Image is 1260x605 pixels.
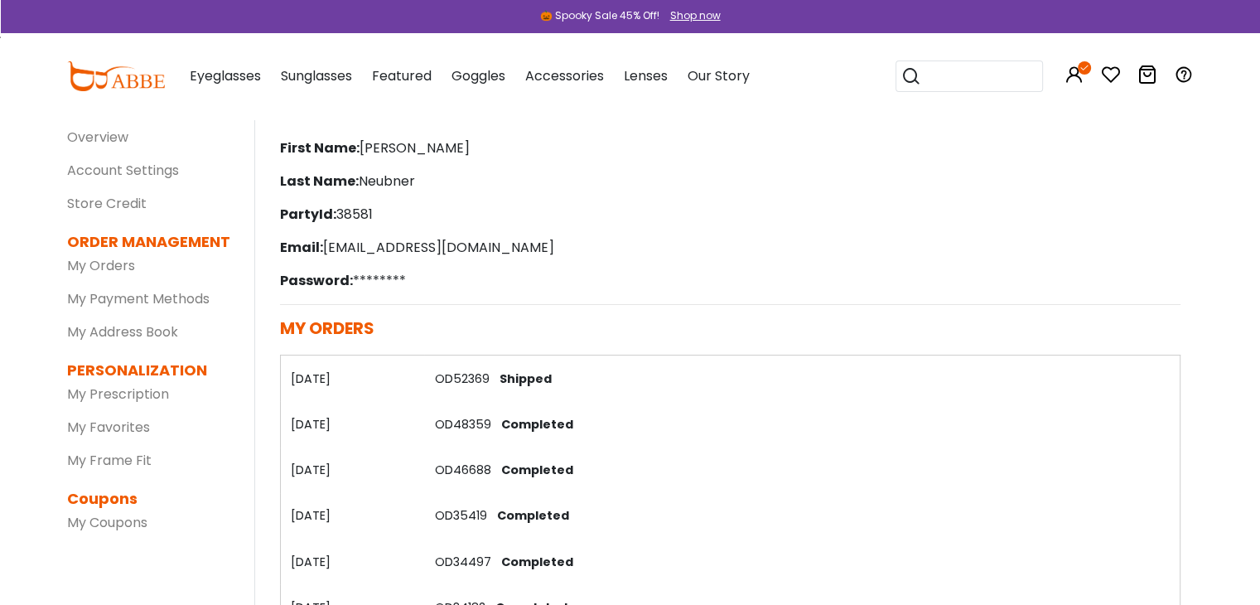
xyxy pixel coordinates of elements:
[67,61,165,91] img: abbeglasses.com
[67,161,179,180] a: Account Settings
[434,416,490,433] a: OD48359
[525,66,604,85] span: Accessories
[281,539,425,584] th: [DATE]
[372,66,432,85] span: Featured
[323,238,554,257] font: [EMAIL_ADDRESS][DOMAIN_NAME]
[451,66,505,85] span: Goggles
[67,487,230,510] dt: Coupons
[492,370,551,387] span: Shipped
[190,66,261,85] span: Eyeglasses
[280,172,359,191] span: Last Name:
[434,462,490,478] a: OD46688
[359,172,415,191] font: Neubner
[67,230,230,253] dt: ORDER MANAGEMENT
[67,289,210,308] a: My Payment Methods
[280,238,323,257] span: Email:
[360,138,470,157] font: [PERSON_NAME]
[624,66,668,85] span: Lenses
[67,513,147,532] a: My Coupons
[494,462,572,478] span: Completed
[670,8,721,23] div: Shop now
[67,418,150,437] a: My Favorites
[280,317,374,340] span: MY ORDERS
[494,416,572,433] span: Completed
[434,507,486,524] a: OD35419
[281,401,425,447] th: [DATE]
[67,256,135,275] a: My Orders
[434,370,489,387] a: OD52369
[281,356,425,401] th: [DATE]
[67,451,152,470] a: My Frame Fit
[540,8,659,23] div: 🎃 Spooky Sale 45% Off!
[281,493,425,539] th: [DATE]
[688,66,750,85] span: Our Story
[662,8,721,22] a: Shop now
[490,507,568,524] span: Completed
[280,205,336,224] span: PartyId:
[281,448,425,493] th: [DATE]
[67,359,230,381] dt: PERSONALIZATION
[67,385,169,404] a: My Prescription
[67,128,128,147] a: Overview
[67,322,178,341] a: My Address Book
[67,194,147,213] a: Store Credit
[494,554,572,570] span: Completed
[281,66,352,85] span: Sunglasses
[336,205,373,224] font: 38581
[434,554,490,570] a: OD34497
[280,271,353,290] span: Password:
[280,138,360,157] span: First Name:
